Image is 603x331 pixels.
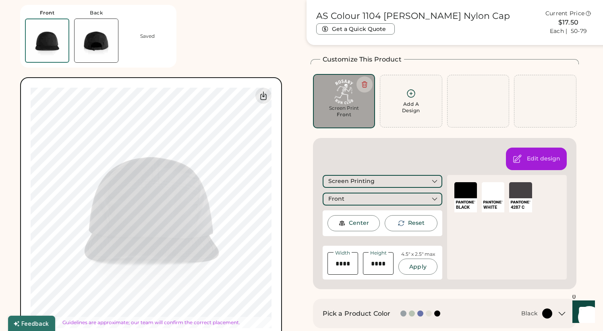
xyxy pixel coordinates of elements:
div: Guidelines are approximate; our team will confirm the correct placement. [31,317,271,328]
button: Apply [398,259,437,275]
h2: Customize This Product [323,55,402,64]
div: Screen Printing [328,177,375,185]
div: Center [349,219,369,227]
img: Pantone Logo [456,201,475,204]
button: Delete this decoration. [356,76,373,93]
div: Each | 50-79 [550,27,587,35]
img: AS Colour 1104 Black Front Thumbnail [26,19,68,62]
div: This will reset the rotation of the selected element to 0°. [408,219,425,227]
div: Add A Design [402,101,420,114]
div: Saved [140,33,155,39]
iframe: Front Chat [565,295,599,329]
div: 4.5" x 2.5" max [401,251,435,258]
div: Width [334,251,352,255]
button: Get a Quick Quote [316,23,395,35]
img: Center Image Icon [338,220,346,227]
div: BLACK [456,204,475,210]
div: Black [521,310,537,318]
div: Screen Print [319,105,370,111]
div: Height [369,251,388,255]
div: Front [337,111,352,118]
div: Download Front Mockup [255,88,271,104]
div: Open the design editor to change colors, background, and decoration method. [527,155,560,163]
h1: AS Colour 1104 [PERSON_NAME] Nylon Cap [316,10,510,22]
img: AS Colour 1104 Black Back Thumbnail [75,19,118,62]
div: Front [40,10,55,16]
div: Current Price [545,10,584,18]
img: Pantone Logo [483,201,503,204]
div: Front [328,195,344,203]
div: WHITE [483,204,503,210]
h2: Pick a Product Color [323,309,391,319]
img: Pantone Logo [511,201,530,204]
div: 4287 C [511,204,530,210]
div: Back [90,10,103,16]
img: ChatGPT Image Aug 29, 2025, 09_54_45 PM.png [319,80,370,104]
